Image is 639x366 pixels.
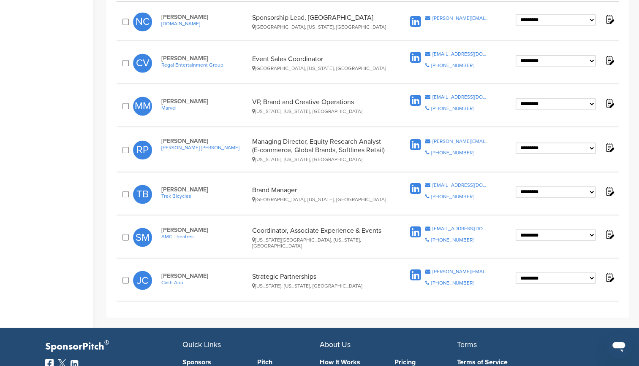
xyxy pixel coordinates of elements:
div: [PHONE_NUMBER] [431,280,473,285]
img: Notes [604,55,615,65]
span: About Us [320,339,351,349]
span: Quick Links [182,339,221,349]
span: [PERSON_NAME] [161,13,247,21]
a: [PERSON_NAME] [PERSON_NAME] [161,145,247,151]
p: SponsorPitch [45,340,182,353]
span: [PERSON_NAME] [161,226,247,233]
div: [EMAIL_ADDRESS][DOMAIN_NAME] [432,51,488,57]
span: [PERSON_NAME] [161,55,247,62]
span: [PERSON_NAME] [161,137,247,145]
span: NC [133,12,152,31]
span: JC [133,271,152,290]
div: Brand Manager [252,186,388,202]
div: [PHONE_NUMBER] [431,63,473,68]
div: Strategic Partnerships [252,272,388,288]
a: Sponsors [182,358,245,365]
div: [GEOGRAPHIC_DATA], [US_STATE], [GEOGRAPHIC_DATA] [252,65,388,71]
div: [EMAIL_ADDRESS][DOMAIN_NAME] [432,226,488,231]
span: CV [133,54,152,73]
a: Marvel [161,105,247,111]
div: [GEOGRAPHIC_DATA], [US_STATE], [GEOGRAPHIC_DATA] [252,24,388,30]
div: [PHONE_NUMBER] [431,106,473,111]
img: Notes [604,186,615,196]
div: [US_STATE], [US_STATE], [GEOGRAPHIC_DATA] [252,283,388,288]
a: AMC Theatres [161,233,247,239]
div: [US_STATE][GEOGRAPHIC_DATA], [US_STATE], [GEOGRAPHIC_DATA] [252,237,388,248]
div: [PHONE_NUMBER] [431,194,473,199]
div: [EMAIL_ADDRESS][DOMAIN_NAME] [432,183,488,188]
a: Terms of Service [457,358,582,365]
div: [PERSON_NAME][EMAIL_ADDRESS][PERSON_NAME][DOMAIN_NAME] [432,139,488,144]
a: Trek Bicycles [161,193,247,199]
div: VP, Brand and Creative Operations [252,98,388,114]
span: [PERSON_NAME] [161,98,247,105]
span: [PERSON_NAME] [161,186,247,193]
span: ® [104,337,109,347]
iframe: Button to launch messaging window [605,332,632,359]
img: Notes [604,229,615,240]
div: [US_STATE], [US_STATE], [GEOGRAPHIC_DATA] [252,156,388,162]
a: [DOMAIN_NAME] [161,21,247,27]
div: [PERSON_NAME][EMAIL_ADDRESS][DOMAIN_NAME] [432,269,488,274]
a: Pricing [394,358,457,365]
span: RP [133,140,152,159]
img: Notes [604,98,615,108]
div: [PHONE_NUMBER] [431,237,473,242]
span: SM [133,228,152,247]
span: MM [133,97,152,116]
img: Notes [604,142,615,153]
div: Sponsorship Lead, [GEOGRAPHIC_DATA] [252,13,388,30]
div: Event Sales Coordinator [252,55,388,71]
div: [US_STATE], [US_STATE], [GEOGRAPHIC_DATA] [252,108,388,114]
div: Managing Director, Equity Research Analyst (E-commerce, Global Brands, Softlines Retail) [252,137,388,162]
a: Regal Entertainment Group [161,62,247,68]
img: Notes [604,272,615,283]
div: [PERSON_NAME][EMAIL_ADDRESS][PERSON_NAME][DOMAIN_NAME] [432,16,488,21]
a: How It Works [320,358,382,365]
img: Notes [604,14,615,24]
a: Cash App [161,279,247,285]
div: [GEOGRAPHIC_DATA], [US_STATE], [GEOGRAPHIC_DATA] [252,196,388,202]
div: [EMAIL_ADDRESS][DOMAIN_NAME] [432,94,488,100]
span: [PERSON_NAME] [161,272,247,279]
div: [PHONE_NUMBER] [431,150,473,155]
span: TB [133,185,152,204]
span: Terms [457,339,477,349]
a: Pitch [257,358,320,365]
div: Coordinator, Associate Experience & Events [252,226,388,248]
